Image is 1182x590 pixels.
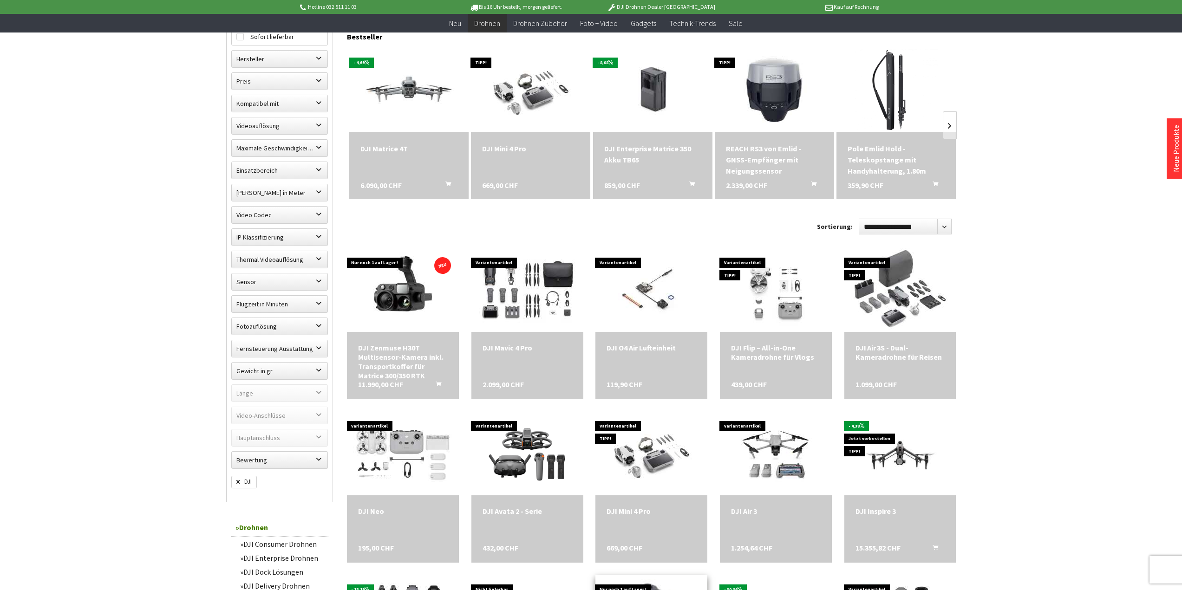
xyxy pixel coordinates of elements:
[731,506,821,516] div: DJI Air 3
[482,143,579,154] div: DJI Mini 4 Pro
[358,343,448,380] div: DJI Zenmuse H30T Multisensor-Kamera inkl. Transportkoffer für Matrice 300/350 RTK
[235,565,328,579] a: DJI Dock Lösungen
[483,343,572,352] div: DJI Mavic 4 Pro
[1171,125,1181,172] a: Neue Produkte
[734,412,817,495] img: DJI Air 3
[360,143,457,154] div: DJI Matrice 4T
[449,19,461,28] span: Neu
[921,543,944,555] button: In den Warenkorb
[599,412,704,495] img: DJI Mini 4 Pro
[848,180,883,191] span: 359,90 CHF
[574,14,624,33] a: Foto + Video
[607,506,696,516] div: DJI Mini 4 Pro
[232,296,327,312] label: Flugzeit in Minuten
[855,380,897,389] span: 1.099,00 CHF
[513,19,567,28] span: Drohnen Zubehör
[358,543,394,552] span: 195,00 CHF
[474,19,500,28] span: Drohnen
[483,506,572,516] a: DJI Avata 2 - Serie 432,00 CHF
[855,343,945,362] div: DJI Air 3S - Dual-Kameradrohne für Reisen
[669,19,716,28] span: Technik-Trends
[678,180,700,192] button: In den Warenkorb
[726,180,767,191] span: 2.339,00 CHF
[353,412,452,495] img: DJI Neo
[726,143,823,176] div: REACH RS3 von Emlid - GNSS-Empfänger mit Neigungssensor
[232,363,327,379] label: Gewicht in gr
[231,518,328,537] a: Drohnen
[434,180,457,192] button: In den Warenkorb
[604,143,701,165] a: DJI Enterprise Matrice 350 Akku TB65 859,00 CHF In den Warenkorb
[360,180,402,191] span: 6.090,00 CHF
[232,429,327,446] label: Hauptanschluss
[485,412,569,495] img: DJI Avata 2 - Serie
[471,248,583,332] img: DJI Mavic 4 Pro
[443,14,468,33] a: Neu
[232,229,327,246] label: IP Klassifizierung
[482,180,518,191] span: 669,00 CHF
[855,543,901,552] span: 15.355,82 CHF
[507,14,574,33] a: Drohnen Zubehör
[663,14,722,33] a: Technik-Trends
[800,180,822,192] button: In den Warenkorb
[482,143,579,154] a: DJI Mini 4 Pro 669,00 CHF
[855,48,938,132] img: Pole Emlid Hold - Teleskopstange mit Handyhalterung, 1.80m
[855,506,945,516] a: DJI Inspire 3 15.355,82 CHF In den Warenkorb
[731,343,821,362] div: DJI Flip – All-in-One Kameradrohne für Vlogs
[358,343,448,380] a: DJI Zenmuse H30T Multisensor-Kamera inkl. Transportkoffer für Matrice 300/350 RTK 11.990,00 CHF I...
[607,543,642,552] span: 669,00 CHF
[580,19,618,28] span: Foto + Video
[232,117,327,134] label: Videoauflösung
[607,343,696,352] div: DJI O4 Air Lufteinheit
[720,248,831,332] img: DJI Flip – All-in-One Kameradrohne für Vlogs
[358,506,448,516] a: DJI Neo 195,00 CHF
[232,51,327,67] label: Hersteller
[734,1,879,13] p: Kauf auf Rechnung
[232,340,327,357] label: Fernsteuerung Ausstattung
[848,143,945,176] div: Pole Emlid Hold - Teleskopstange mit Handyhalterung, 1.80m
[232,251,327,268] label: Thermal Videoauflösung
[358,506,448,516] div: DJI Neo
[596,248,707,332] img: DJI O4 Air Lufteinheit
[347,23,956,46] div: Bestseller
[483,343,572,352] a: DJI Mavic 4 Pro 2.099,00 CHF
[607,380,642,389] span: 119,90 CHF
[349,56,469,123] img: DJI Matrice 4T
[729,19,743,28] span: Sale
[478,48,583,132] img: DJI Mini 4 Pro
[232,273,327,290] label: Sensor
[731,380,767,389] span: 439,00 CHF
[299,1,444,13] p: Hotline 032 511 11 03
[444,1,588,13] p: Bis 16 Uhr bestellt, morgen geliefert.
[601,48,705,132] img: DJI Enterprise Matrice 350 Akku TB65
[232,318,327,335] label: Fotoauflösung
[851,248,950,332] img: DJI Air 3S - Dual-Kameradrohne für Reisen
[358,380,403,389] span: 11.990,00 CHF
[604,180,640,191] span: 859,00 CHF
[235,537,328,551] a: DJI Consumer Drohnen
[732,48,816,132] img: REACH RS3 von Emlid - GNSS-Empfänger mit Neigungssensor
[232,95,327,112] label: Kompatibel mit
[631,19,656,28] span: Gadgets
[232,207,327,223] label: Video Codec
[588,1,733,13] p: DJI Drohnen Dealer [GEOGRAPHIC_DATA]
[731,343,821,362] a: DJI Flip – All-in-One Kameradrohne für Vlogs 439,00 CHF
[360,143,457,154] a: DJI Matrice 4T 6.090,00 CHF In den Warenkorb
[844,422,956,485] img: DJI Inspire 3
[483,380,524,389] span: 2.099,00 CHF
[232,452,327,468] label: Bewertung
[624,14,663,33] a: Gadgets
[232,28,327,45] label: Sofort lieferbar
[855,506,945,516] div: DJI Inspire 3
[483,506,572,516] div: DJI Avata 2 - Serie
[232,184,327,201] label: Maximale Flughöhe in Meter
[607,506,696,516] a: DJI Mini 4 Pro 669,00 CHF
[232,140,327,156] label: Maximale Geschwindigkeit in km/h
[235,551,328,565] a: DJI Enterprise Drohnen
[347,248,458,332] img: DJI Zenmuse H30T Multisensor-Kamera inkl. Transportkoffer für Matrice 300/350 RTK
[468,14,507,33] a: Drohnen
[855,343,945,362] a: DJI Air 3S - Dual-Kameradrohne für Reisen 1.099,00 CHF
[607,343,696,352] a: DJI O4 Air Lufteinheit 119,90 CHF
[232,73,327,90] label: Preis
[424,380,447,392] button: In den Warenkorb
[483,543,518,552] span: 432,00 CHF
